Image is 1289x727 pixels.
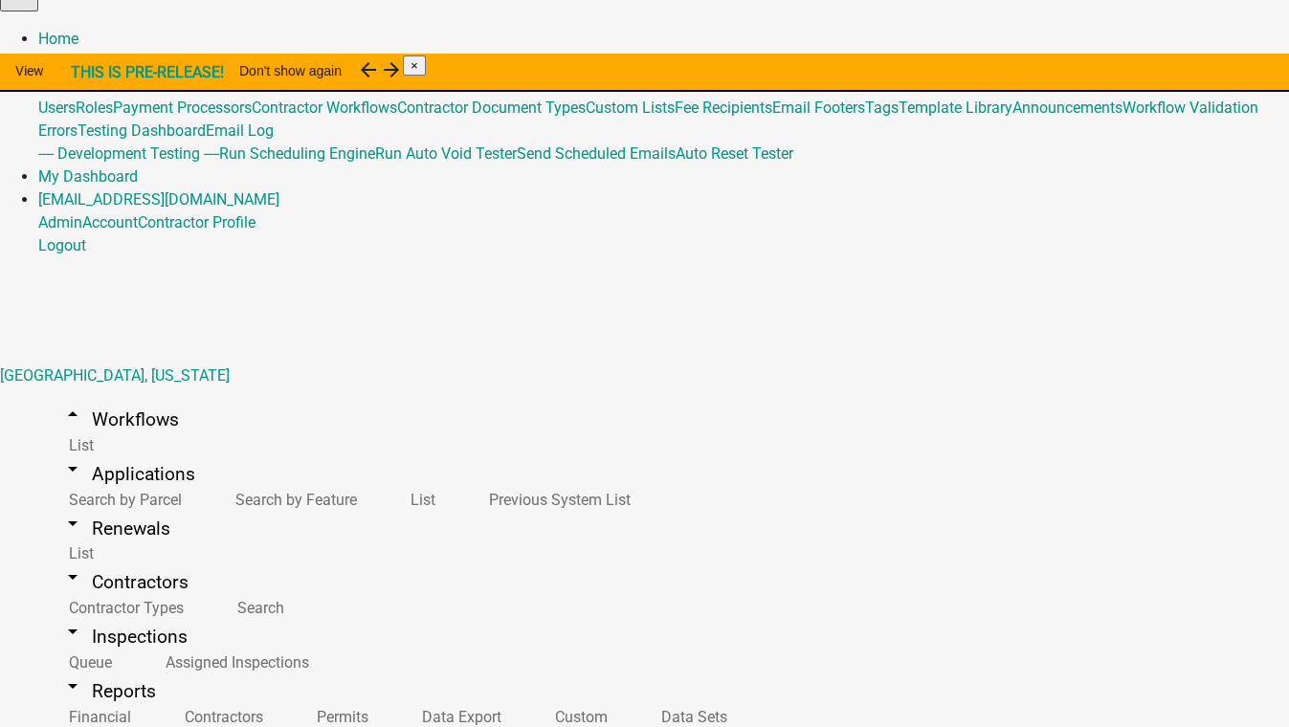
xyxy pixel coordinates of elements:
a: Assigned Inspections [135,642,332,683]
a: Run Auto Void Tester [375,144,517,163]
i: arrow_drop_up [61,403,84,426]
a: Fee Recipients [675,99,772,117]
strong: THIS IS PRE-RELEASE! [71,63,224,81]
a: Run Scheduling Engine [219,144,375,163]
a: [EMAIL_ADDRESS][DOMAIN_NAME] [38,190,279,209]
a: Auto Reset Tester [676,144,793,163]
a: Email Footers [772,99,865,117]
a: Payment Processors [113,99,252,117]
button: Don't show again [224,54,357,88]
a: Queue [38,642,135,683]
a: Account [82,213,138,231]
a: Email Log [206,121,274,140]
a: Roles [76,99,113,117]
i: arrow_drop_down [61,620,84,643]
a: Contractor Types [38,587,207,628]
a: Contractor Workflows [252,99,397,117]
a: Reports [38,669,179,714]
a: Announcements [1012,99,1122,117]
a: Users [38,99,76,117]
a: Logout [38,236,86,254]
a: Workflows [38,397,202,442]
i: arrow_back [357,58,380,81]
a: Search by Parcel [38,479,205,520]
a: Send Scheduled Emails [517,144,676,163]
a: Custom Lists [586,99,675,117]
a: Search by Feature [205,479,380,520]
a: Inspections [38,614,211,659]
i: arrow_drop_down [61,674,84,697]
a: List [38,425,117,466]
a: Home [38,30,78,48]
a: Admin [38,213,82,231]
a: Template Library [899,99,1012,117]
a: Applications [38,452,218,496]
a: Previous System List [458,479,654,520]
a: Search [207,587,307,628]
a: Contractors [38,560,211,605]
i: arrow_drop_down [61,512,84,535]
div: Global [38,97,1276,165]
button: Close [403,55,426,76]
i: arrow_drop_down [61,565,84,588]
a: My Dashboard [38,167,138,186]
i: arrow_forward [380,58,403,81]
a: Tags [865,99,899,117]
div: [EMAIL_ADDRESS][DOMAIN_NAME] [38,211,1276,257]
a: Contractor Profile [138,213,256,231]
i: arrow_drop_down [61,457,84,480]
a: List [38,533,117,574]
a: Testing Dashboard [78,121,206,140]
a: ---- Development Testing ---- [38,144,219,163]
a: Contractor Document Types [397,99,586,117]
span: × [411,58,418,73]
a: List [380,479,458,520]
a: Renewals [38,506,193,551]
a: Admin [38,53,82,71]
